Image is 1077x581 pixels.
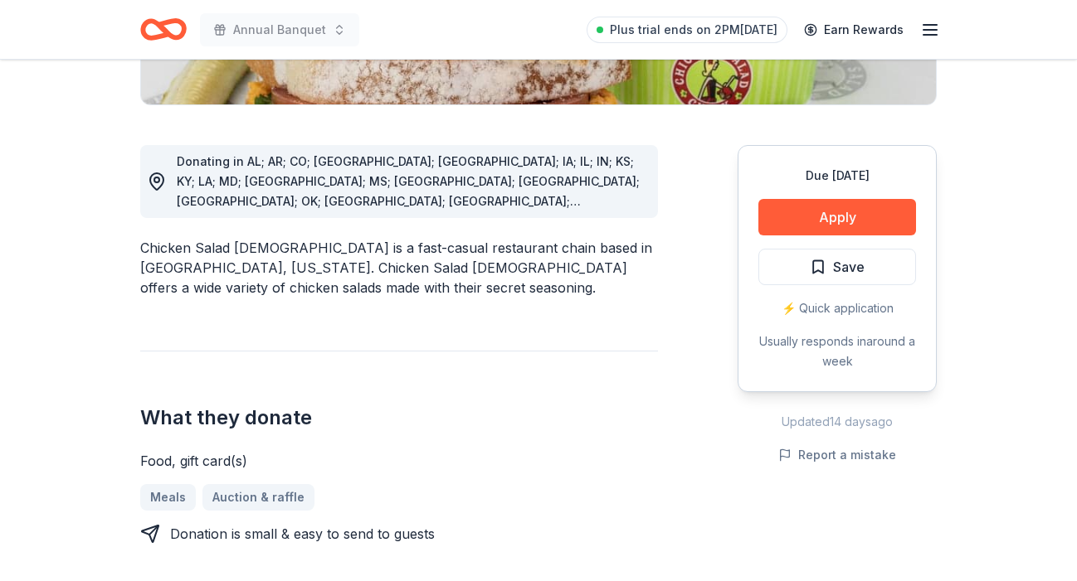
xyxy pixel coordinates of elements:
div: Food, gift card(s) [140,451,658,471]
div: Usually responds in around a week [758,332,916,371]
div: Chicken Salad [DEMOGRAPHIC_DATA] is a fast-casual restaurant chain based in [GEOGRAPHIC_DATA], [U... [140,238,658,298]
div: Due [DATE] [758,166,916,186]
span: Plus trial ends on 2PM[DATE] [610,20,777,40]
button: Annual Banquet [200,13,359,46]
a: Home [140,10,187,49]
button: Report a mistake [778,445,896,465]
span: Donating in AL; AR; CO; [GEOGRAPHIC_DATA]; [GEOGRAPHIC_DATA]; IA; IL; IN; KS; KY; LA; MD; [GEOGRA... [177,154,640,228]
h2: What they donate [140,404,658,431]
div: Updated 14 days ago [738,412,937,432]
a: Meals [140,484,196,511]
a: Plus trial ends on 2PM[DATE] [587,17,787,43]
div: ⚡️ Quick application [758,298,916,318]
div: Donation is small & easy to send to guests [170,524,435,544]
a: Earn Rewards [794,15,914,45]
span: Annual Banquet [233,20,326,40]
button: Apply [758,199,916,235]
button: Save [758,249,916,285]
span: Save [833,256,865,278]
a: Auction & raffle [202,484,314,511]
